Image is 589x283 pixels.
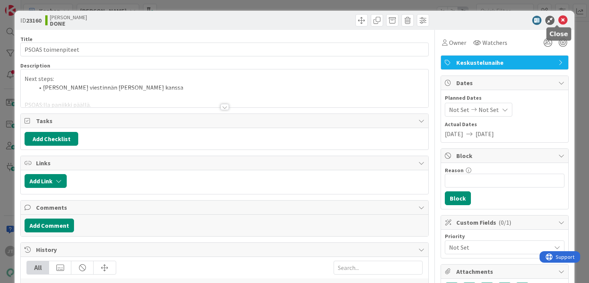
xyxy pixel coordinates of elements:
[20,43,428,56] input: type card name here...
[445,94,564,102] span: Planned Dates
[445,120,564,128] span: Actual Dates
[456,78,554,87] span: Dates
[20,16,41,25] span: ID
[482,38,507,47] span: Watchers
[20,62,50,69] span: Description
[34,83,424,92] li: [PERSON_NAME] viestinnän [PERSON_NAME] kanssa
[36,158,414,168] span: Links
[27,261,49,274] div: All
[449,105,469,114] span: Not Set
[36,245,414,254] span: History
[50,14,87,20] span: [PERSON_NAME]
[456,218,554,227] span: Custom Fields
[445,167,464,174] label: Reason
[456,267,554,276] span: Attachments
[475,129,494,138] span: [DATE]
[479,105,499,114] span: Not Set
[449,38,466,47] span: Owner
[36,203,414,212] span: Comments
[25,74,424,83] p: Next steps:
[550,30,568,38] h5: Close
[456,58,554,67] span: Keskustelunaihe
[25,132,78,146] button: Add Checklist
[16,1,35,10] span: Support
[456,151,554,160] span: Block
[50,20,87,26] b: DONE
[449,242,547,253] span: Not Set
[334,261,423,275] input: Search...
[445,129,463,138] span: [DATE]
[25,174,67,188] button: Add Link
[445,191,471,205] button: Block
[20,36,33,43] label: Title
[36,116,414,125] span: Tasks
[499,219,511,226] span: ( 0/1 )
[26,16,41,24] b: 23160
[25,219,74,232] button: Add Comment
[445,234,564,239] div: Priority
